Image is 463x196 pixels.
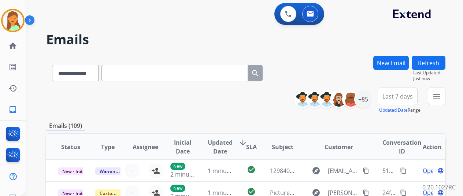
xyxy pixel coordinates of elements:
[408,134,445,160] th: Action
[413,76,445,82] span: Just now
[238,138,247,147] mat-icon: arrow_downward
[363,167,369,174] mat-icon: content_copy
[8,105,17,114] mat-icon: inbox
[133,143,158,151] span: Assignee
[3,10,23,31] img: avatar
[413,70,445,76] span: Last Updated:
[170,163,185,170] p: New
[423,166,438,175] span: Open
[373,56,409,70] button: New Email
[378,88,418,105] button: Last 7 days
[61,143,80,151] span: Status
[208,167,244,175] span: 1 minute ago
[382,138,422,156] span: Conversation ID
[272,143,293,151] span: Subject
[46,121,85,130] p: Emails (109)
[270,167,303,175] span: 1298403278
[46,32,445,47] h2: Emails
[247,187,256,196] mat-icon: check_circle
[325,143,353,151] span: Customer
[8,63,17,71] mat-icon: list_alt
[247,165,256,174] mat-icon: check_circle
[354,90,372,108] div: +85
[363,189,369,196] mat-icon: content_copy
[151,166,160,175] mat-icon: person_add
[170,138,196,156] span: Initial Date
[379,107,408,113] button: Updated Date
[170,185,185,192] p: New
[412,56,445,70] button: Refresh
[379,107,421,113] span: Range
[400,189,407,196] mat-icon: content_copy
[208,138,233,156] span: Updated Date
[328,166,358,175] span: [EMAIL_ADDRESS][PERSON_NAME][DOMAIN_NAME]
[432,92,441,101] mat-icon: menu
[251,69,260,78] mat-icon: search
[125,163,140,178] button: +
[8,84,17,93] mat-icon: history
[101,143,115,151] span: Type
[312,166,321,175] mat-icon: explore
[130,166,134,175] span: +
[246,143,257,151] span: SLA
[437,189,444,196] mat-icon: language
[437,167,444,174] mat-icon: language
[400,167,407,174] mat-icon: content_copy
[58,167,92,175] span: New - Initial
[382,95,413,98] span: Last 7 days
[95,167,133,175] span: Warranty Ops
[422,183,456,192] p: 0.20.1027RC
[170,170,210,178] span: 2 minutes ago
[8,41,17,50] mat-icon: home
